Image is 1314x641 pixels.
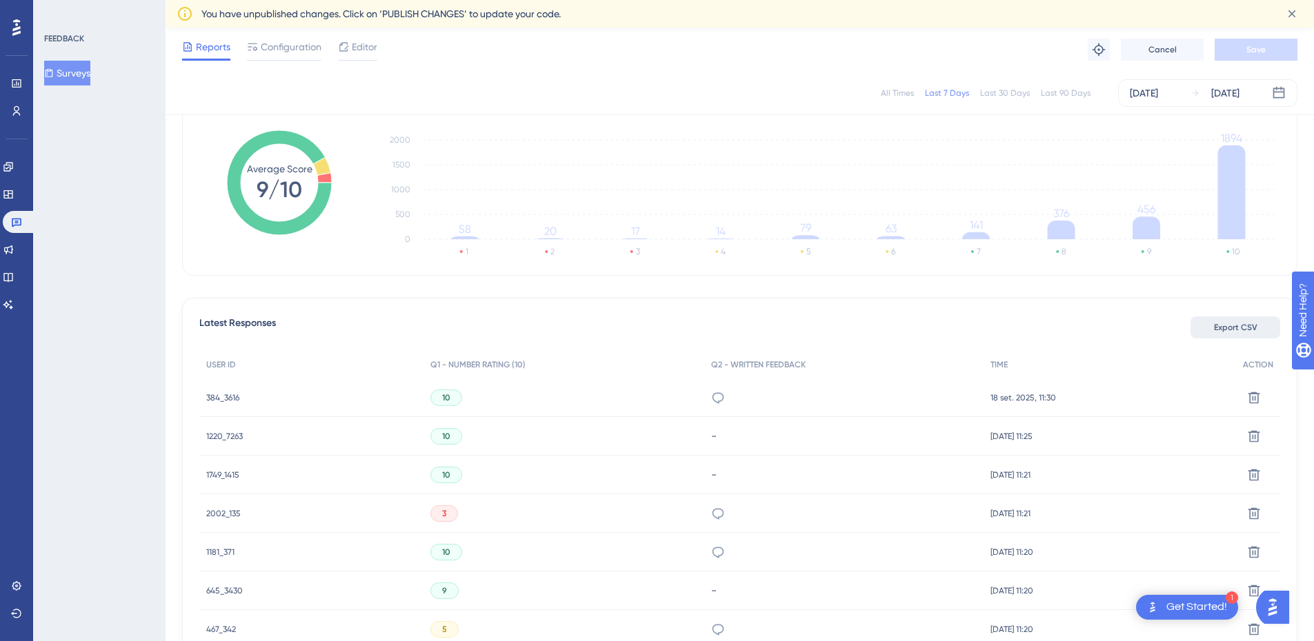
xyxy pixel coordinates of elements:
[891,247,895,256] text: 6
[1130,85,1158,101] div: [DATE]
[711,584,977,597] div: -
[1214,322,1257,333] span: Export CSV
[991,469,1031,480] span: [DATE] 11:21
[44,33,84,44] div: FEEDBACK
[442,585,447,596] span: 9
[991,392,1056,403] span: 18 set. 2025, 11:30
[442,469,450,480] span: 10
[1041,88,1091,99] div: Last 90 Days
[206,624,236,635] span: 467_342
[636,247,640,256] text: 3
[970,218,983,232] tspan: 141
[1232,247,1240,256] text: 10
[261,39,321,55] span: Configuration
[1226,591,1238,604] div: 1
[201,6,561,22] span: You have unpublished changes. Click on ‘PUBLISH CHANGES’ to update your code.
[206,469,239,480] span: 1749_1415
[886,222,897,235] tspan: 63
[991,359,1008,370] span: TIME
[442,431,450,442] span: 10
[1136,595,1238,620] div: Open Get Started! checklist, remaining modules: 1
[442,392,450,403] span: 10
[806,247,810,256] text: 5
[721,247,726,256] text: 4
[352,39,377,55] span: Editor
[405,234,410,244] tspan: 0
[1221,132,1242,145] tspan: 1894
[1211,85,1240,101] div: [DATE]
[459,223,471,236] tspan: 58
[991,585,1033,596] span: [DATE] 11:20
[991,508,1031,519] span: [DATE] 11:21
[550,247,555,256] text: 2
[980,88,1030,99] div: Last 30 Days
[442,508,446,519] span: 3
[391,185,410,194] tspan: 1000
[1148,44,1177,55] span: Cancel
[991,431,1033,442] span: [DATE] 11:25
[206,585,243,596] span: 645_3430
[206,431,243,442] span: 1220_7263
[1256,587,1297,628] iframe: UserGuiding AI Assistant Launcher
[800,221,811,234] tspan: 79
[1137,203,1155,216] tspan: 456
[247,163,312,174] tspan: Average Score
[395,210,410,219] tspan: 500
[711,468,977,481] div: -
[544,225,557,238] tspan: 20
[716,225,726,238] tspan: 14
[1147,247,1151,256] text: 9
[44,61,90,85] button: Surveys
[206,508,241,519] span: 2002_135
[977,247,981,256] text: 7
[466,247,468,256] text: 1
[991,624,1033,635] span: [DATE] 11:20
[206,359,236,370] span: USER ID
[196,39,230,55] span: Reports
[199,315,276,340] span: Latest Responses
[991,547,1033,558] span: [DATE] 11:20
[206,392,239,403] span: 384_3616
[206,547,235,558] span: 1181_371
[1166,600,1227,615] div: Get Started!
[711,429,977,442] div: -
[32,3,86,20] span: Need Help?
[1144,599,1161,615] img: launcher-image-alternative-text
[711,359,806,370] span: Q2 - WRITTEN FEEDBACK
[1053,207,1069,220] tspan: 376
[257,176,302,203] tspan: 9/10
[881,88,914,99] div: All Times
[390,135,410,145] tspan: 2000
[442,624,447,635] span: 5
[631,225,640,238] tspan: 17
[1062,247,1066,256] text: 8
[1246,44,1266,55] span: Save
[442,547,450,558] span: 10
[430,359,526,370] span: Q1 - NUMBER RATING (10)
[1121,39,1204,61] button: Cancel
[1215,39,1297,61] button: Save
[925,88,969,99] div: Last 7 Days
[1191,316,1280,338] button: Export CSV
[392,160,410,170] tspan: 1500
[1243,359,1273,370] span: ACTION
